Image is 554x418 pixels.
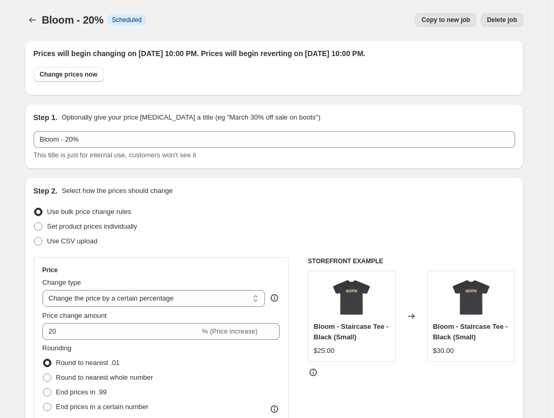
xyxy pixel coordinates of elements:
p: Optionally give your price [MEDICAL_DATA] a title (eg "March 30% off sale on boots") [61,112,320,123]
h6: STOREFRONT EXAMPLE [308,257,515,265]
input: -15 [42,323,200,340]
span: % (Price increase) [202,327,258,335]
h3: Price [42,266,58,274]
span: This title is just for internal use, customers won't see it [34,151,196,159]
span: Use CSV upload [47,237,98,245]
button: Change prices now [34,67,104,82]
h2: Prices will begin changing on [DATE] 10:00 PM. Prices will begin reverting on [DATE] 10:00 PM. [34,48,515,59]
span: Rounding [42,344,72,352]
span: Set product prices individually [47,222,137,230]
span: Round to nearest .01 [56,359,120,367]
button: Copy to new job [415,13,476,27]
p: Select how the prices should change [61,186,173,196]
button: Delete job [481,13,523,27]
span: End prices in .99 [56,388,107,396]
span: $25.00 [314,347,335,355]
span: Change prices now [40,70,98,79]
h2: Step 2. [34,186,58,196]
span: Price change amount [42,312,107,319]
span: Bloom - 20% [42,14,104,26]
span: Change type [42,278,81,286]
img: BLOOMSTAIRCASETEEFRONT_0a834678-97c3-4268-a7f4-b9257f273000_80x.png [331,276,372,318]
img: BLOOMSTAIRCASETEEFRONT_0a834678-97c3-4268-a7f4-b9257f273000_80x.png [450,276,492,318]
span: Round to nearest whole number [56,373,153,381]
span: Use bulk price change rules [47,208,131,216]
h2: Step 1. [34,112,58,123]
span: End prices in a certain number [56,403,148,411]
span: Delete job [487,16,517,24]
span: Scheduled [112,16,142,24]
span: Copy to new job [421,16,470,24]
button: Price change jobs [25,13,40,27]
div: help [269,293,280,303]
span: $30.00 [433,347,454,355]
input: 30% off holiday sale [34,131,515,148]
span: Bloom - Staircase Tee - Black (Small) [314,323,389,341]
span: Bloom - Staircase Tee - Black (Small) [433,323,508,341]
